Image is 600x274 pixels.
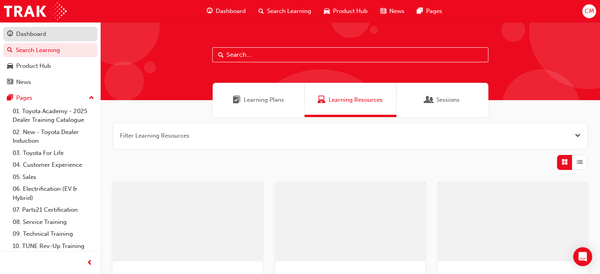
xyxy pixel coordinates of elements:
a: SessionsSessions [396,83,488,117]
a: 04. Customer Experience [9,159,97,171]
a: Learning PlansLearning Plans [213,83,305,117]
span: Search Learning [267,7,311,16]
span: car-icon [7,63,13,70]
span: guage-icon [7,31,13,38]
button: Pages [3,91,97,105]
div: News [16,78,31,87]
a: 06. Electrification (EV & Hybrid) [9,183,97,204]
span: Sessions [425,95,433,104]
span: pages-icon [417,6,423,16]
a: pages-iconPages [411,3,449,19]
a: 03. Toyota For Life [9,147,97,159]
a: 01. Toyota Academy - 2025 Dealer Training Catalogue [9,105,97,126]
span: Pages [426,7,442,16]
a: 09. Technical Training [9,228,97,240]
a: guage-iconDashboard [200,3,252,19]
span: search-icon [258,6,264,16]
span: Learning Resources [318,95,325,104]
span: Learning Plans [244,95,284,104]
div: Dashboard [16,30,46,39]
a: Learning ResourcesLearning Resources [305,83,396,117]
span: car-icon [324,6,330,16]
a: car-iconProduct Hub [318,3,374,19]
a: News [3,75,97,89]
span: up-icon [89,93,94,103]
img: Trak [4,2,67,20]
span: news-icon [7,79,13,86]
span: Search [218,50,224,60]
span: pages-icon [7,95,13,102]
span: CM [584,7,594,16]
a: 02. New - Toyota Dealer Induction [9,126,97,147]
div: Open Intercom Messenger [573,247,592,266]
button: Open the filter [575,131,581,140]
a: Product Hub [3,59,97,73]
span: List [577,158,583,167]
span: Grid [562,158,568,167]
span: News [389,7,404,16]
a: 10. TUNE Rev-Up Training [9,240,97,252]
a: 05. Sales [9,171,97,183]
a: news-iconNews [374,3,411,19]
a: Search Learning [3,43,97,58]
span: news-icon [380,6,386,16]
a: Dashboard [3,27,97,41]
input: Search... [212,47,488,62]
span: search-icon [7,47,13,54]
a: 08. Service Training [9,216,97,228]
span: Product Hub [333,7,368,16]
a: 07. Parts21 Certification [9,204,97,216]
div: Pages [16,93,32,103]
span: guage-icon [207,6,213,16]
span: Learning Resources [329,95,383,104]
a: search-iconSearch Learning [252,3,318,19]
button: CM [582,4,596,18]
span: Learning Plans [233,95,241,104]
div: Product Hub [16,62,51,71]
span: prev-icon [87,258,93,268]
button: DashboardSearch LearningProduct HubNews [3,25,97,91]
span: Dashboard [216,7,246,16]
span: Sessions [436,95,460,104]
